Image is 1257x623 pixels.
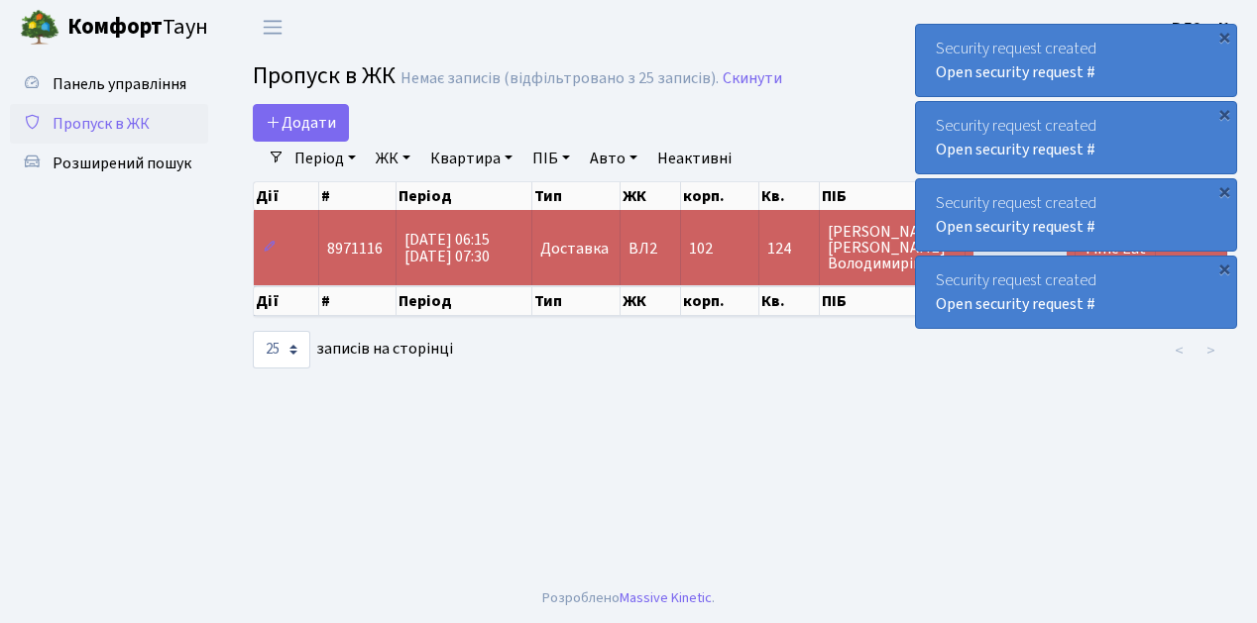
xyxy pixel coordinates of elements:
[689,238,713,260] span: 102
[397,182,533,210] th: Період
[681,182,759,210] th: корп.
[759,182,819,210] th: Кв.
[319,286,397,316] th: #
[10,64,208,104] a: Панель управління
[10,144,208,183] a: Розширений пошук
[820,286,967,316] th: ПІБ
[542,587,715,609] div: Розроблено .
[20,8,59,48] img: logo.png
[582,142,645,175] a: Авто
[327,238,383,260] span: 8971116
[397,286,533,316] th: Період
[540,241,609,257] span: Доставка
[1214,104,1234,124] div: ×
[53,113,150,135] span: Пропуск в ЖК
[67,11,208,45] span: Таун
[916,102,1236,173] div: Security request created
[532,286,620,316] th: Тип
[286,142,364,175] a: Період
[1214,181,1234,201] div: ×
[53,73,186,95] span: Панель управління
[759,286,819,316] th: Кв.
[936,61,1095,83] a: Open security request #
[916,25,1236,96] div: Security request created
[620,587,712,608] a: Massive Kinetic
[404,229,490,267] span: [DATE] 06:15 [DATE] 07:30
[253,331,453,368] label: записів на сторінці
[422,142,520,175] a: Квартира
[628,241,672,257] span: ВЛ2
[253,58,396,93] span: Пропуск в ЖК
[649,142,740,175] a: Неактивні
[532,182,620,210] th: Тип
[400,69,719,88] div: Немає записів (відфільтровано з 25 записів).
[828,224,958,271] span: [PERSON_NAME] [PERSON_NAME] Володимирівна
[254,182,319,210] th: Дії
[621,286,681,316] th: ЖК
[266,112,336,134] span: Додати
[681,286,759,316] th: корп.
[936,216,1095,238] a: Open security request #
[319,182,397,210] th: #
[253,104,349,142] a: Додати
[621,182,681,210] th: ЖК
[916,179,1236,251] div: Security request created
[1214,27,1234,47] div: ×
[248,11,297,44] button: Переключити навігацію
[767,241,810,257] span: 124
[820,182,967,210] th: ПІБ
[1214,259,1234,278] div: ×
[936,139,1095,160] a: Open security request #
[1172,16,1233,40] a: ВЛ2 -. К.
[368,142,418,175] a: ЖК
[1172,17,1233,39] b: ВЛ2 -. К.
[723,69,782,88] a: Скинути
[253,331,310,368] select: записів на сторінці
[936,293,1095,315] a: Open security request #
[524,142,578,175] a: ПІБ
[67,11,163,43] b: Комфорт
[916,257,1236,328] div: Security request created
[254,286,319,316] th: Дії
[53,153,191,174] span: Розширений пошук
[10,104,208,144] a: Пропуск в ЖК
